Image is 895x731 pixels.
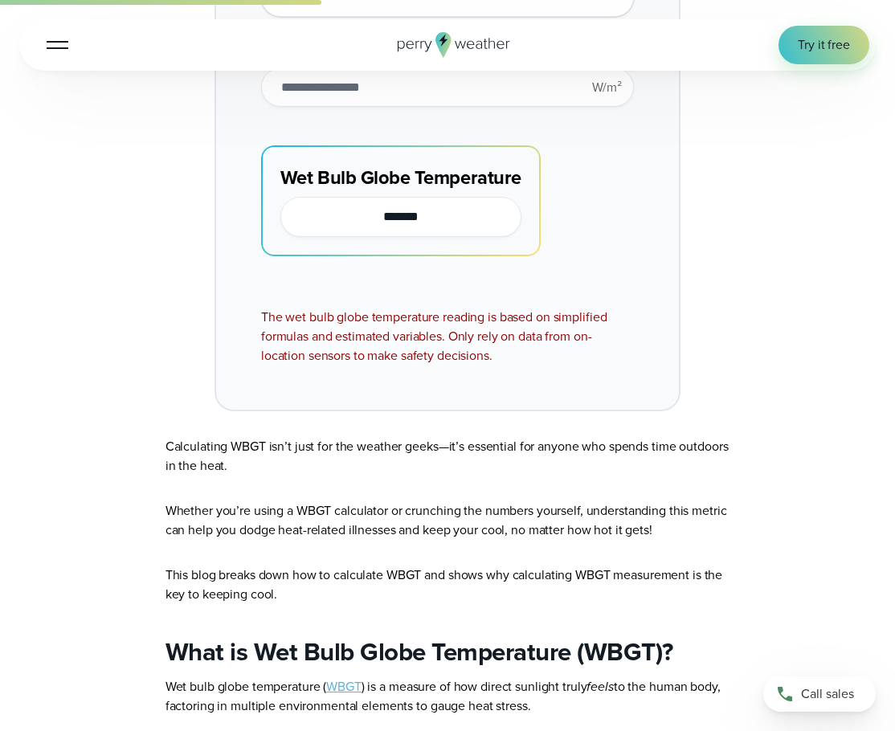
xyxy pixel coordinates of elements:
span: Call sales [801,684,854,704]
p: Wet bulb globe temperature ( ) is a measure of how direct sunlight truly to the human body, facto... [166,677,730,716]
a: Call sales [763,676,876,712]
em: feels [586,677,613,696]
strong: What is Wet Bulb Globe Temperature (WBGT)? [166,633,673,670]
p: This blog breaks down how to calculate WBGT and shows why calculating WBGT measurement is the key... [166,566,730,604]
p: Calculating WBGT isn’t just for the weather geeks—it’s essential for anyone who spends time outdo... [166,437,730,476]
a: WBGT [326,677,362,696]
p: Whether you’re using a WBGT calculator or crunching the numbers yourself, understanding this metr... [166,501,730,540]
a: Try it free [779,26,869,64]
span: Try it free [798,35,850,55]
div: The wet bulb globe temperature reading is based on simplified formulas and estimated variables. O... [261,308,634,365]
